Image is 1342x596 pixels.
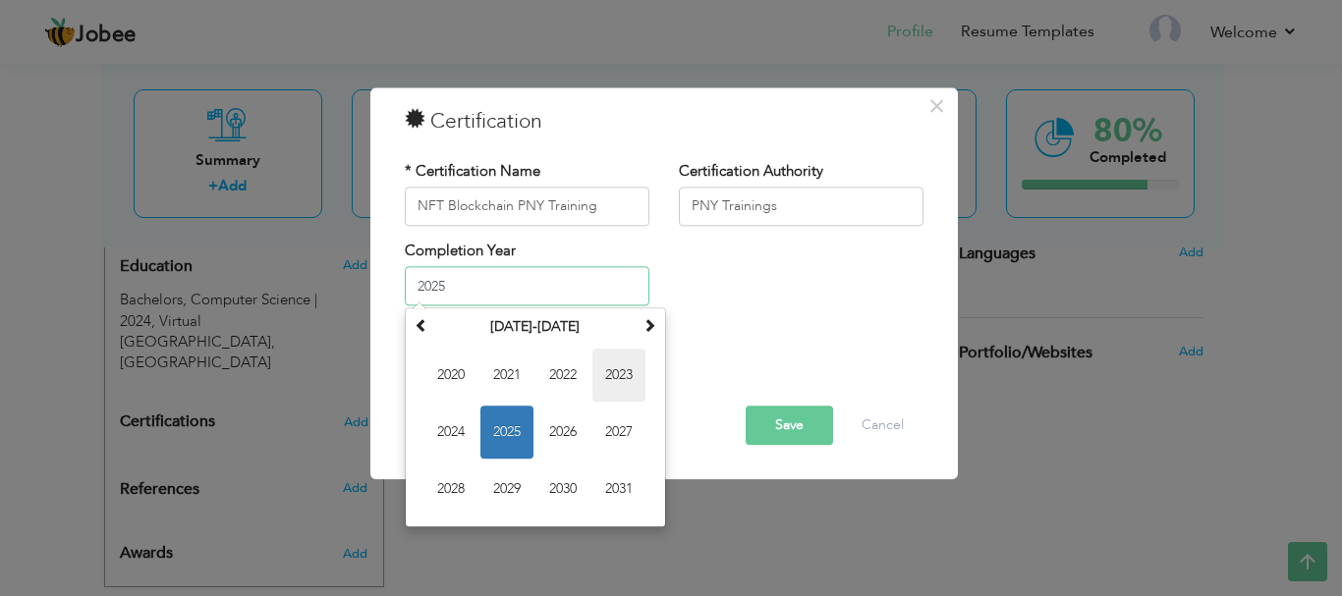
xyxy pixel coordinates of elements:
span: 2029 [480,463,533,516]
span: 2028 [424,463,477,516]
span: 2022 [536,350,589,403]
span: 2026 [536,406,589,460]
span: 2023 [592,350,645,403]
span: 2031 [592,463,645,516]
label: * Certification Name [405,161,540,182]
label: Completion Year [405,241,516,261]
span: Previous Decade [415,319,428,333]
span: 2024 [424,406,477,460]
button: Cancel [842,406,923,445]
label: Certification Authority [679,161,823,182]
button: Close [922,90,953,122]
h3: Certification [405,107,923,136]
th: Select Decade [433,313,638,343]
span: 2027 [592,406,645,460]
span: × [928,88,945,124]
span: 2025 [480,406,533,460]
span: 2021 [480,350,533,403]
button: Save [746,406,833,445]
span: Next Decade [643,319,656,333]
span: 2020 [424,350,477,403]
span: 2030 [536,463,589,516]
